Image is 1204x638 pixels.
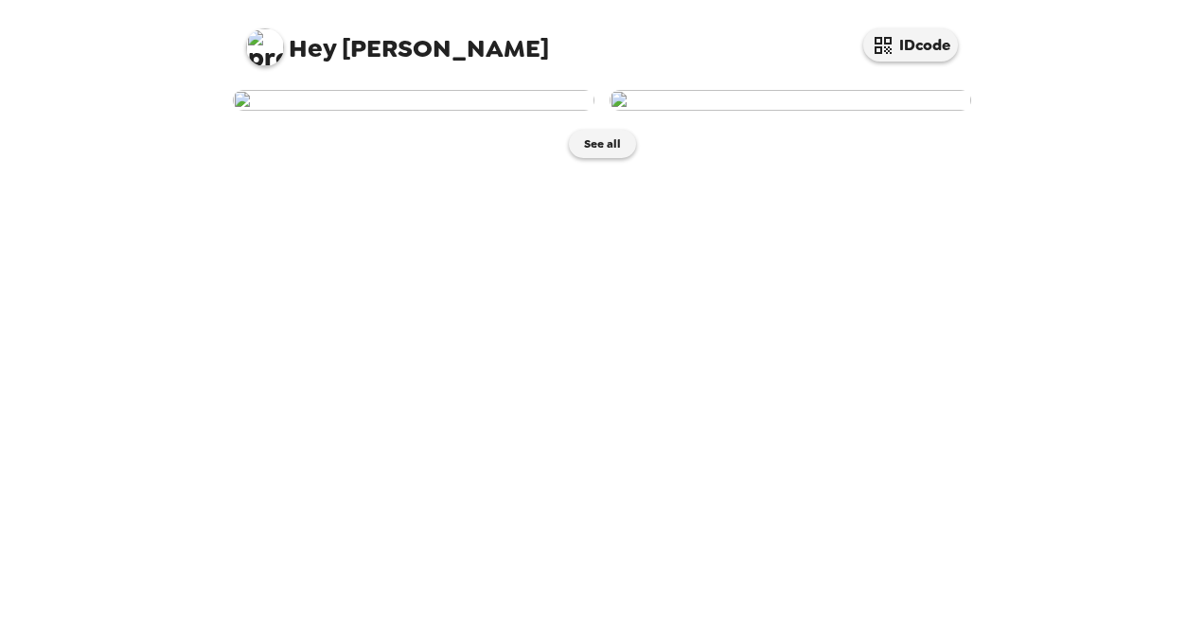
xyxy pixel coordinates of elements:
[610,90,971,111] img: user-274668
[246,28,284,66] img: profile pic
[863,28,958,62] button: IDcode
[569,130,636,158] button: See all
[233,90,594,111] img: user-274886
[289,31,336,65] span: Hey
[246,19,549,62] span: [PERSON_NAME]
